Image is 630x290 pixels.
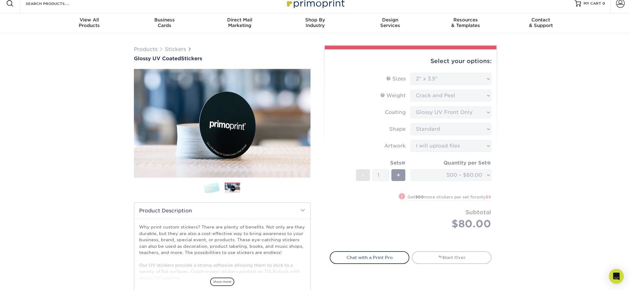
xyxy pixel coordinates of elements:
a: Start Over [412,251,491,264]
a: Shop ByIndustry [277,13,353,33]
a: BusinessCards [127,13,202,33]
a: Direct MailMarketing [202,13,277,33]
div: Marketing [202,17,277,28]
h2: Product Description [134,203,310,219]
span: Direct Mail [202,17,277,23]
span: MY CART [584,1,601,6]
a: Chat with a Print Pro [330,251,409,264]
a: DesignServices [353,13,428,33]
a: Stickers [165,46,186,52]
div: Open Intercom Messenger [609,269,624,284]
span: View All [52,17,127,23]
span: Shop By [277,17,353,23]
div: Industry [277,17,353,28]
span: 0 [602,1,605,6]
a: Resources& Templates [428,13,503,33]
span: show more [210,278,234,286]
span: Design [353,17,428,23]
span: Business [127,17,202,23]
div: Select your options: [330,49,491,73]
a: Glossy UV CoatedStickers [134,56,311,61]
a: View AllProducts [52,13,127,33]
div: Products [52,17,127,28]
div: & Support [503,17,579,28]
a: Products [134,46,157,52]
img: Stickers 02 [225,184,240,193]
img: Stickers 01 [204,182,219,193]
span: Resources [428,17,503,23]
span: Glossy UV Coated [134,56,181,61]
a: Contact& Support [503,13,579,33]
h1: Stickers [134,56,311,61]
div: & Templates [428,17,503,28]
div: Services [353,17,428,28]
div: Cards [127,17,202,28]
span: Contact [503,17,579,23]
img: Glossy UV Coated 02 [134,69,311,178]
